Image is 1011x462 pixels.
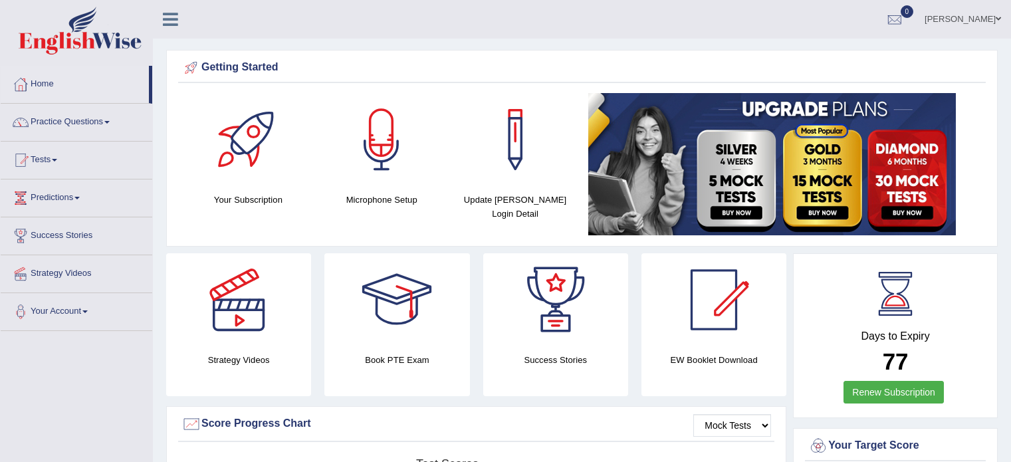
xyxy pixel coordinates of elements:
a: Home [1,66,149,99]
b: 77 [883,348,909,374]
a: Your Account [1,293,152,326]
h4: Success Stories [483,353,628,367]
h4: Microphone Setup [322,193,442,207]
img: small5.jpg [588,93,956,235]
a: Practice Questions [1,104,152,137]
h4: Your Subscription [188,193,308,207]
h4: Book PTE Exam [324,353,469,367]
a: Success Stories [1,217,152,251]
a: Strategy Videos [1,255,152,289]
div: Your Target Score [808,436,982,456]
h4: Update [PERSON_NAME] Login Detail [455,193,576,221]
a: Tests [1,142,152,175]
h4: Strategy Videos [166,353,311,367]
div: Score Progress Chart [181,414,771,434]
h4: EW Booklet Download [641,353,786,367]
h4: Days to Expiry [808,330,982,342]
a: Predictions [1,179,152,213]
span: 0 [901,5,914,18]
a: Renew Subscription [843,381,944,404]
div: Getting Started [181,58,982,78]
